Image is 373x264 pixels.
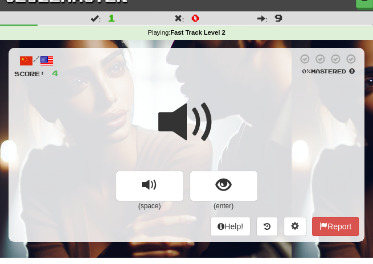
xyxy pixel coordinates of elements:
span: 0 % [302,68,311,75]
span: 4 [52,68,59,78]
span: 1 [108,12,116,23]
small: (space) [116,201,184,211]
span: Score: [14,70,45,77]
span: 9 [274,12,282,23]
strong: Fast Track Level 2 [170,29,225,36]
button: Round history (alt+y) [256,217,278,236]
button: replay audio [116,171,184,201]
small: (enter) [190,201,258,211]
span: : [257,14,268,22]
button: show sentence [190,171,258,201]
button: Report [312,217,359,236]
span: : [174,14,185,22]
span: : [91,14,101,22]
span: 0 [191,12,199,23]
div: / [14,53,59,68]
button: Help! [210,217,251,236]
div: Mastered [297,67,359,75]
